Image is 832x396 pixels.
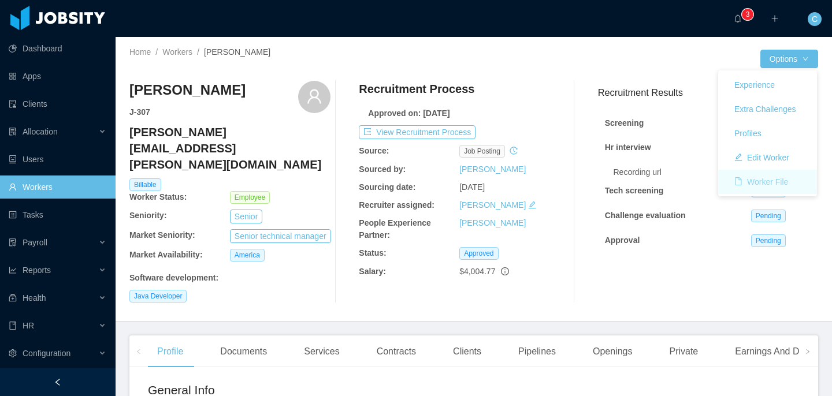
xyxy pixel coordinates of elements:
[155,47,158,57] span: /
[23,293,46,302] span: Health
[734,14,742,23] i: icon: bell
[718,73,817,97] a: Experience
[359,218,431,240] b: People Experience Partner:
[9,238,17,246] i: icon: file-protect
[23,127,58,136] span: Allocation
[230,249,265,261] span: America
[230,229,331,243] button: Senior technical manager
[605,236,640,245] strong: Approval
[23,266,51,275] span: Reports
[444,335,491,368] div: Clients
[129,107,150,117] strong: J- 307
[725,100,805,118] button: Extra Challenges
[9,203,106,226] a: icon: profileTasks
[9,175,106,199] a: icon: userWorkers
[9,322,17,330] i: icon: book
[614,166,754,178] div: Recording url
[359,248,386,257] b: Status:
[359,267,386,276] b: Salary:
[148,335,192,368] div: Profile
[359,81,474,97] h4: Recruitment Process
[605,143,651,152] strong: Hr interview
[718,170,817,194] a: icon: fileWorker File
[605,211,686,220] strong: Challenge evaluation
[812,12,818,26] span: C
[359,200,434,210] b: Recruiter assigned:
[509,335,565,368] div: Pipelines
[718,145,817,170] a: icon: editEdit Worker
[459,145,505,158] span: job posting
[528,201,536,209] i: icon: edit
[230,210,262,223] button: Senior
[805,349,811,354] i: icon: right
[771,14,779,23] i: icon: plus
[725,124,771,143] button: Profiles
[605,186,664,195] strong: Tech screening
[660,335,707,368] div: Private
[598,85,818,100] h3: Recruitment Results
[129,211,167,220] b: Seniority:
[230,191,270,204] span: Employee
[584,335,642,368] div: Openings
[718,121,817,145] a: Profiles
[197,47,199,57] span: /
[359,182,415,192] b: Sourcing date:
[459,165,526,174] a: [PERSON_NAME]
[760,50,818,68] button: Optionsicon: down
[129,178,161,191] span: Billable
[9,65,106,88] a: icon: appstoreApps
[751,234,786,247] span: Pending
[23,238,47,247] span: Payroll
[23,321,34,330] span: HR
[725,173,797,191] button: icon: fileWorker File
[162,47,192,57] a: Workers
[9,92,106,115] a: icon: auditClients
[367,335,425,368] div: Contracts
[129,81,246,99] h3: [PERSON_NAME]
[510,147,518,155] i: icon: history
[605,118,644,128] strong: Screening
[295,335,348,368] div: Services
[9,294,17,302] i: icon: medicine-box
[368,109,450,118] b: Approved on: [DATE]
[9,148,106,171] a: icon: robotUsers
[459,267,495,276] span: $4,004.77
[459,182,485,192] span: [DATE]
[129,192,187,201] b: Worker Status:
[9,349,17,357] i: icon: setting
[129,47,151,57] a: Home
[725,76,784,94] button: Experience
[359,125,476,139] button: icon: exportView Recruitment Process
[742,9,753,20] sup: 3
[359,128,476,137] a: icon: exportView Recruitment Process
[129,290,187,302] span: Java Developer
[129,250,203,259] b: Market Availability:
[9,37,106,60] a: icon: pie-chartDashboard
[718,97,817,121] a: Extra Challenges
[136,349,142,354] i: icon: left
[725,148,798,167] button: icon: editEdit Worker
[204,47,270,57] span: [PERSON_NAME]
[359,146,389,155] b: Source:
[129,273,218,282] b: Software development :
[129,230,195,240] b: Market Seniority:
[129,124,330,173] h4: [PERSON_NAME][EMAIL_ADDRESS][PERSON_NAME][DOMAIN_NAME]
[459,218,526,227] a: [PERSON_NAME]
[9,128,17,136] i: icon: solution
[9,266,17,274] i: icon: line-chart
[501,267,509,275] span: info-circle
[459,200,526,210] a: [PERSON_NAME]
[23,349,70,358] span: Configuration
[359,165,406,174] b: Sourced by:
[746,9,750,20] p: 3
[459,247,498,260] span: Approved
[751,210,786,222] span: Pending
[211,335,276,368] div: Documents
[306,88,322,104] i: icon: user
